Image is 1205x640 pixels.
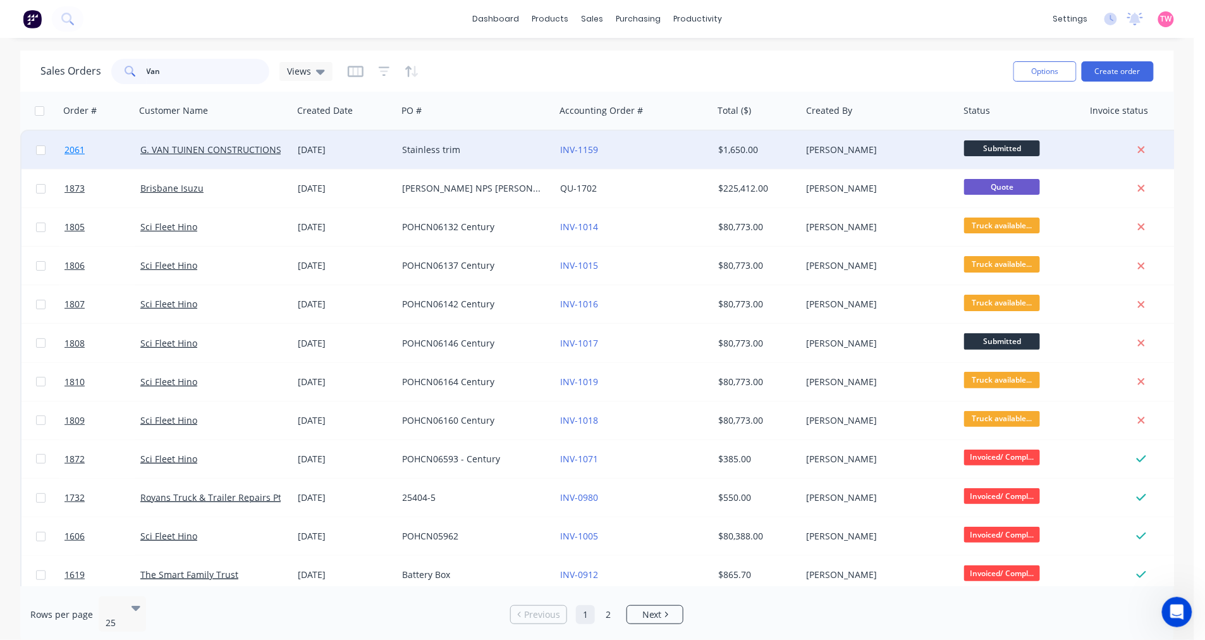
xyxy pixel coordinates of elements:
span: 1807 [64,298,85,311]
div: [DATE] [298,414,393,427]
a: INV-1071 [560,453,598,465]
a: INV-1019 [560,376,598,388]
div: $80,773.00 [718,376,793,388]
div: Created Date [297,104,353,117]
iframe: Intercom live chat [1162,597,1192,627]
a: 1619 [64,556,140,594]
a: Brisbane Isuzu [140,182,204,194]
a: G. VAN TUINEN CONSTRUCTIONS PTY LTD [140,144,317,156]
div: [PERSON_NAME] [807,569,947,581]
div: POHCN06132 Century [403,221,543,233]
div: [DATE] [298,221,393,233]
span: Invoiced/ Compl... [964,450,1040,465]
div: $80,388.00 [718,530,793,543]
a: Page 1 is your current page [576,605,595,624]
a: 1809 [64,402,140,440]
span: Truck available... [964,256,1040,272]
a: INV-1159 [560,144,598,156]
button: Options [1013,61,1077,82]
span: 1873 [64,182,85,195]
div: [PERSON_NAME] [807,337,947,350]
div: purchasing [609,9,667,28]
div: products [525,9,575,28]
div: Total ($) [718,104,751,117]
a: INV-1017 [560,337,598,349]
a: Sci Fleet Hino [140,530,197,542]
a: INV-1014 [560,221,598,233]
span: Submitted [964,140,1040,156]
div: [PERSON_NAME] [807,453,947,465]
span: 1732 [64,491,85,504]
div: POHCN06137 Century [403,259,543,272]
span: Rows per page [30,608,93,621]
a: The Smart Family Trust [140,569,238,581]
div: [PERSON_NAME] [807,491,947,504]
div: POHCN06142 Century [403,298,543,311]
div: [DATE] [298,569,393,581]
div: PO # [401,104,422,117]
div: [PERSON_NAME] [807,144,947,156]
span: 1806 [64,259,85,272]
span: Invoiced/ Compl... [964,565,1040,581]
div: POHCN06593 - Century [403,453,543,465]
div: POHCN06164 Century [403,376,543,388]
span: 1810 [64,376,85,388]
div: 25404-5 [403,491,543,504]
button: Create order [1082,61,1154,82]
span: TW [1161,13,1172,25]
span: 1619 [64,569,85,581]
span: 1872 [64,453,85,465]
a: Sci Fleet Hino [140,414,197,426]
span: Truck available... [964,218,1040,233]
a: 1606 [64,517,140,555]
a: Page 2 [599,605,618,624]
div: [PERSON_NAME] [807,221,947,233]
div: Status [964,104,991,117]
div: [DATE] [298,337,393,350]
a: Sci Fleet Hino [140,453,197,465]
a: INV-0912 [560,569,598,581]
h1: Sales Orders [40,65,101,77]
div: POHCN06146 Century [403,337,543,350]
div: sales [575,9,609,28]
span: 1606 [64,530,85,543]
div: $865.70 [718,569,793,581]
a: Sci Fleet Hino [140,298,197,310]
div: [PERSON_NAME] [807,182,947,195]
div: settings [1047,9,1094,28]
a: 1810 [64,363,140,401]
div: [DATE] [298,144,393,156]
div: [DATE] [298,298,393,311]
div: productivity [667,9,728,28]
a: Next page [627,608,683,621]
a: 1873 [64,169,140,207]
a: QU-1702 [560,182,597,194]
span: 1808 [64,337,85,350]
span: Invoiced/ Compl... [964,488,1040,504]
span: Invoiced/ Compl... [964,527,1040,543]
a: 1806 [64,247,140,285]
a: INV-1015 [560,259,598,271]
div: $225,412.00 [718,182,793,195]
div: Order # [63,104,97,117]
div: Stainless trim [403,144,543,156]
a: INV-1016 [560,298,598,310]
div: Created By [806,104,852,117]
span: Truck available... [964,372,1040,388]
span: Previous [524,608,560,621]
a: 1732 [64,479,140,517]
a: INV-0980 [560,491,598,503]
span: Truck available... [964,295,1040,311]
a: INV-1018 [560,414,598,426]
div: [DATE] [298,530,393,543]
div: Invoice status [1091,104,1149,117]
div: $1,650.00 [718,144,793,156]
a: Royans Truck & Trailer Repairs Pty Ltd [140,491,302,503]
a: Sci Fleet Hino [140,259,197,271]
a: 1805 [64,208,140,246]
div: POHCN06160 Century [403,414,543,427]
div: Accounting Order # [560,104,643,117]
div: $80,773.00 [718,221,793,233]
div: POHCN05962 [403,530,543,543]
span: Truck available... [964,411,1040,427]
